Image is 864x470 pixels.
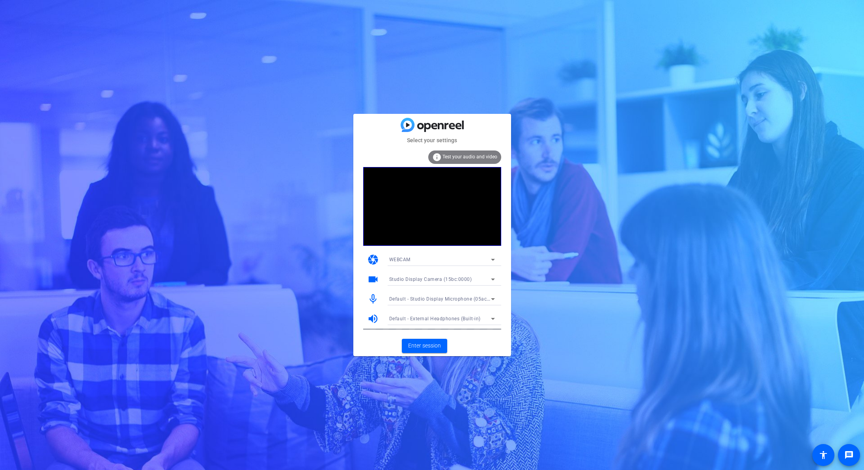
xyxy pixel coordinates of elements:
[389,295,502,302] span: Default - Studio Display Microphone (05ac:1114)
[442,154,497,160] span: Test your audio and video
[367,313,379,325] mat-icon: volume_up
[844,450,854,460] mat-icon: message
[401,118,464,132] img: blue-gradient.svg
[408,342,441,350] span: Enter session
[353,136,511,145] mat-card-subtitle: Select your settings
[367,293,379,305] mat-icon: mic_none
[389,277,472,282] span: Studio Display Camera (15bc:0000)
[432,152,442,162] mat-icon: info
[389,316,481,321] span: Default - External Headphones (Built-in)
[367,254,379,266] mat-icon: camera
[402,339,447,353] button: Enter session
[389,257,411,262] span: WEBCAM
[819,450,828,460] mat-icon: accessibility
[367,273,379,285] mat-icon: videocam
